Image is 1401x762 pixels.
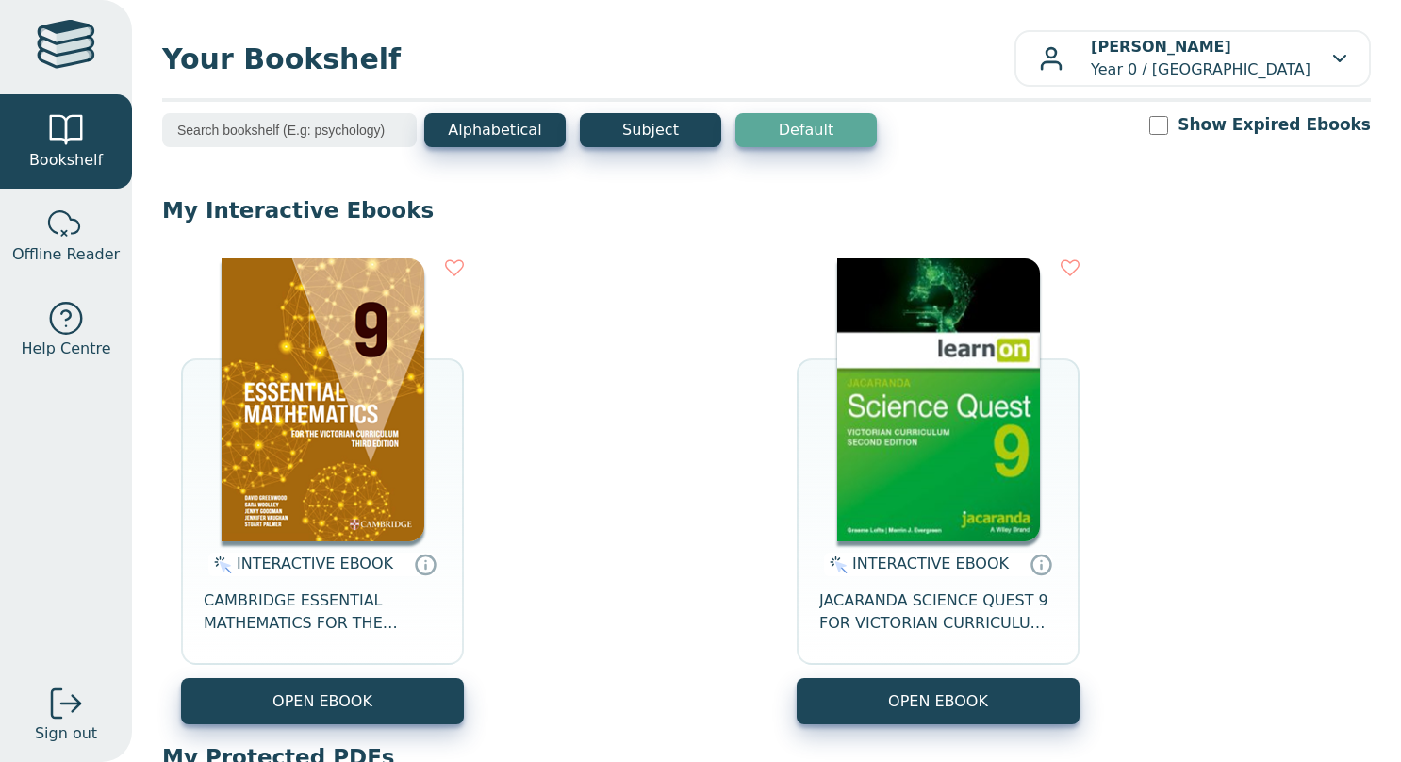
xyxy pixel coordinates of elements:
span: Your Bookshelf [162,38,1014,80]
span: INTERACTIVE EBOOK [852,555,1009,572]
p: Year 0 / [GEOGRAPHIC_DATA] [1091,36,1310,81]
b: [PERSON_NAME] [1091,38,1231,56]
img: 04b5599d-fef1-41b0-b233-59aa45d44596.png [222,258,424,541]
button: OPEN EBOOK [181,678,464,724]
img: 30be4121-5288-ea11-a992-0272d098c78b.png [837,258,1040,541]
span: Sign out [35,722,97,745]
button: OPEN EBOOK [797,678,1080,724]
img: interactive.svg [824,554,848,576]
label: Show Expired Ebooks [1178,113,1371,137]
span: Help Centre [21,338,110,360]
span: Bookshelf [29,149,103,172]
img: interactive.svg [208,554,232,576]
button: Default [735,113,877,147]
a: Interactive eBooks are accessed online via the publisher’s portal. They contain interactive resou... [1030,553,1052,575]
button: Alphabetical [424,113,566,147]
button: Subject [580,113,721,147]
input: Search bookshelf (E.g: psychology) [162,113,417,147]
span: INTERACTIVE EBOOK [237,555,393,572]
span: Offline Reader [12,243,120,266]
p: My Interactive Ebooks [162,196,1371,224]
span: CAMBRIDGE ESSENTIAL MATHEMATICS FOR THE VICTORIAN CURRICULUM YEAR 9 EBOOK 3E [204,589,441,635]
span: JACARANDA SCIENCE QUEST 9 FOR VICTORIAN CURRICULUM LEARNON 2E EBOOK [819,589,1057,635]
a: Interactive eBooks are accessed online via the publisher’s portal. They contain interactive resou... [414,553,437,575]
button: [PERSON_NAME]Year 0 / [GEOGRAPHIC_DATA] [1014,30,1371,87]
